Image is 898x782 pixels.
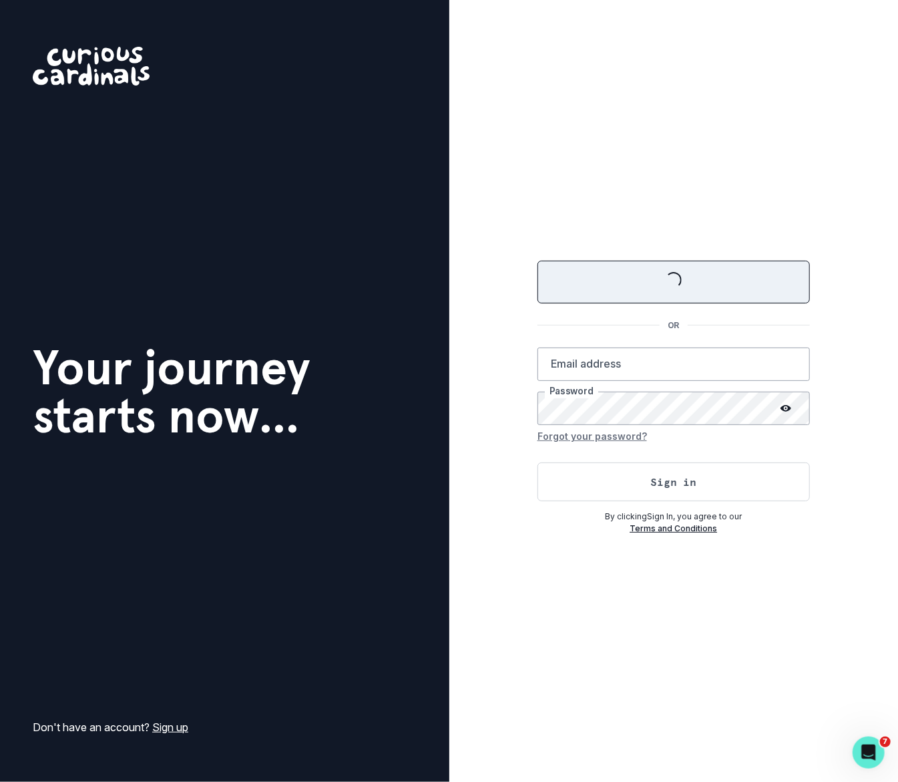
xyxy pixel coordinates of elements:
h1: Your journey starts now... [33,344,310,440]
img: Curious Cardinals Logo [33,47,150,86]
p: Don't have an account? [33,719,188,735]
p: By clicking Sign In , you agree to our [537,511,810,523]
button: Sign in with Google (GSuite) [537,261,810,303]
button: Forgot your password? [537,425,647,446]
a: Terms and Conditions [630,523,717,533]
span: 7 [880,737,891,747]
iframe: Intercom live chat [853,737,885,769]
button: Sign in [537,463,810,501]
p: OR [660,319,688,332]
a: Sign up [152,721,188,734]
